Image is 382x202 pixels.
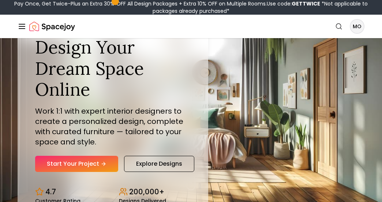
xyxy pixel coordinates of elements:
[351,20,364,33] span: MO
[124,156,194,172] a: Explore Designs
[18,15,364,38] nav: Global
[350,19,364,34] button: MO
[129,187,164,197] p: 200,000+
[29,19,75,34] img: Spacejoy Logo
[35,37,191,100] h1: Design Your Dream Space Online
[29,19,75,34] a: Spacejoy
[35,106,191,147] p: Work 1:1 with expert interior designers to create a personalized design, complete with curated fu...
[35,156,118,172] a: Start Your Project
[45,187,56,197] p: 4.7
